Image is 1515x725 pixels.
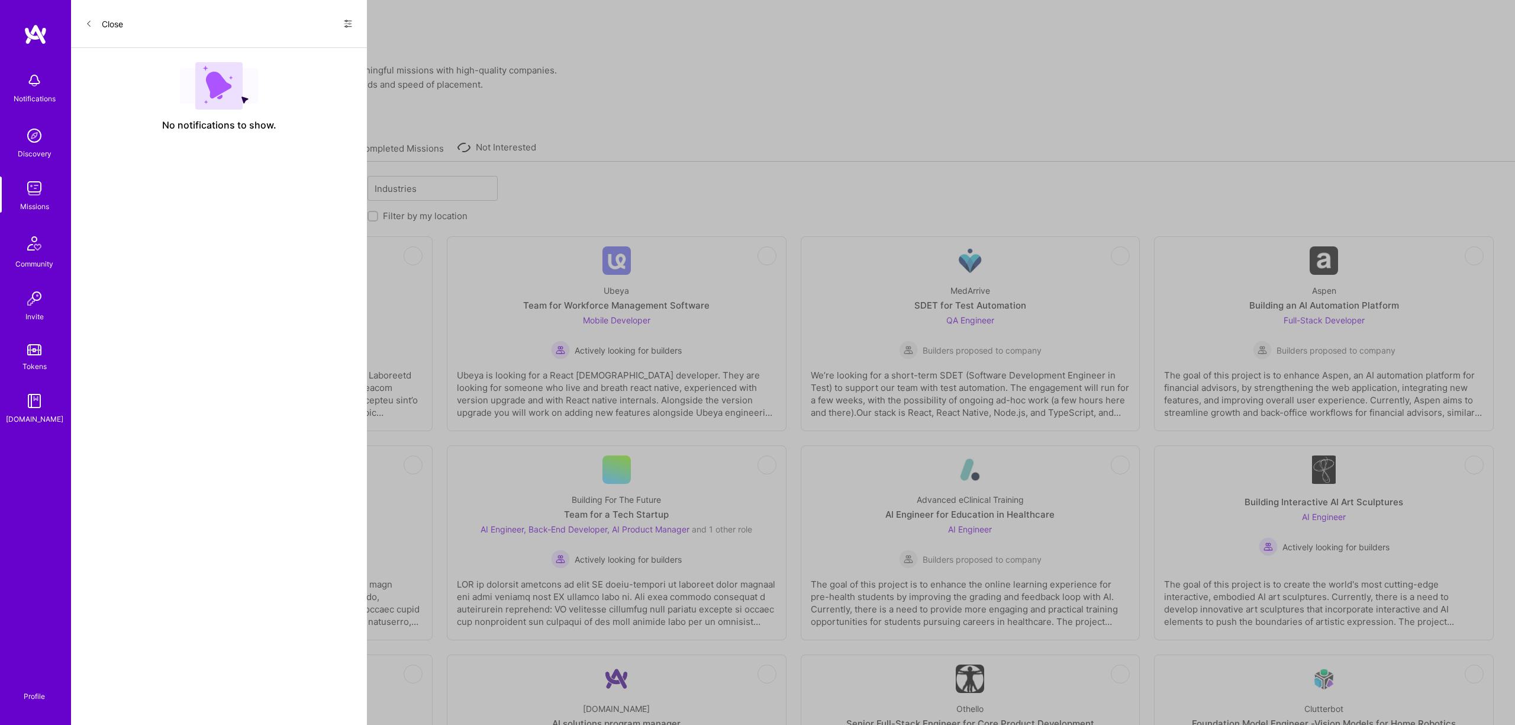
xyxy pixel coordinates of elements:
[22,177,46,200] img: teamwork
[18,147,51,160] div: Discovery
[22,287,46,310] img: Invite
[85,14,123,33] button: Close
[20,200,49,213] div: Missions
[6,413,63,425] div: [DOMAIN_NAME]
[20,229,49,258] img: Community
[162,119,276,131] span: No notifications to show.
[22,389,46,413] img: guide book
[15,258,53,270] div: Community
[20,678,49,701] a: Profile
[25,310,44,323] div: Invite
[22,124,46,147] img: discovery
[27,344,41,355] img: tokens
[24,24,47,45] img: logo
[24,690,45,701] div: Profile
[22,360,47,373] div: Tokens
[180,62,258,110] img: empty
